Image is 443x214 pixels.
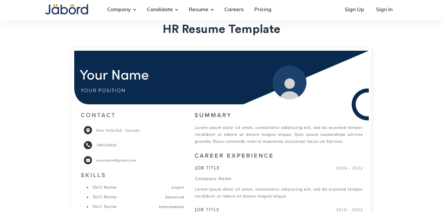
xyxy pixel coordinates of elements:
a: Sign Up [339,1,369,19]
div: Candidate [142,1,178,19]
a: Careers [219,1,249,19]
div: Company [102,1,136,19]
div: Resume [183,1,214,19]
a: Sign In [371,1,398,19]
a: Pricing [249,1,277,19]
h1: HR Resume Template [45,23,398,36]
img: Jabord [45,4,88,14]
